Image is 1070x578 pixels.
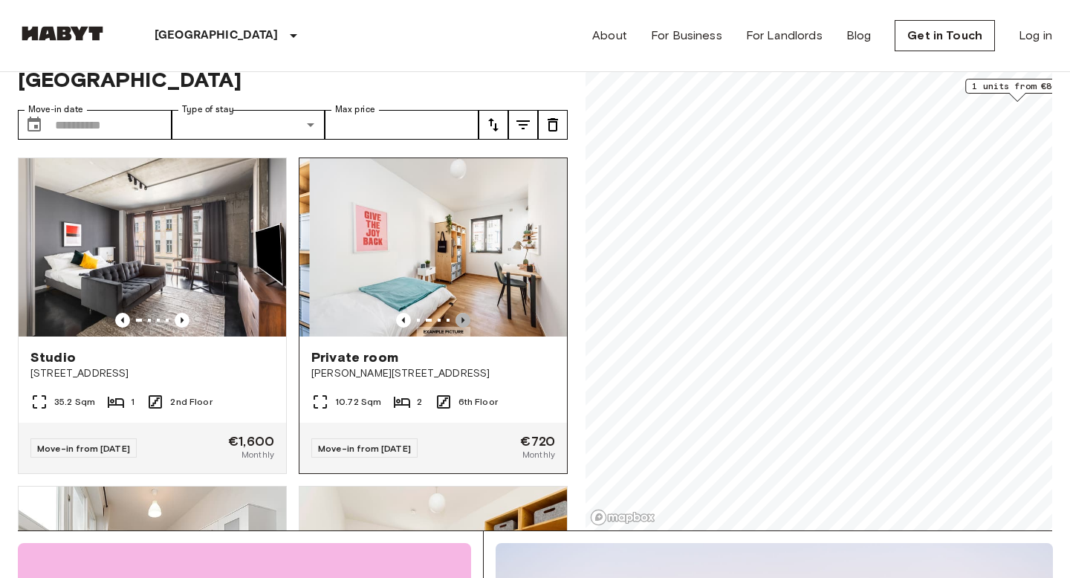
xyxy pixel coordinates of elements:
a: Marketing picture of unit DE-01-049-004-01HPrevious imagePrevious imageStudio[STREET_ADDRESS]35.2... [18,158,287,474]
button: tune [479,110,508,140]
span: 1 [131,395,134,409]
a: Get in Touch [895,20,995,51]
canvas: Map [586,24,1052,530]
p: [GEOGRAPHIC_DATA] [155,27,279,45]
img: Habyt [18,26,107,41]
span: 2 [417,395,422,409]
button: Previous image [455,313,470,328]
button: tune [538,110,568,140]
button: Previous image [396,313,411,328]
a: About [592,27,627,45]
span: €1,600 [228,435,274,448]
button: Previous image [175,313,189,328]
span: Private room [311,348,398,366]
span: 1 units from €805 [972,79,1063,93]
a: Log in [1019,27,1052,45]
span: 2nd Floor [170,395,212,409]
label: Max price [335,103,375,116]
span: [STREET_ADDRESS] [30,366,274,381]
span: 6th Floor [458,395,498,409]
button: Choose date [19,110,49,140]
span: Move-in from [DATE] [37,443,130,454]
span: Move-in from [DATE] [318,443,411,454]
img: Marketing picture of unit DE-01-09-039-01Q [310,158,577,337]
a: Mapbox logo [590,509,655,526]
label: Move-in date [28,103,83,116]
a: Blog [846,27,872,45]
span: €720 [520,435,555,448]
a: For Business [651,27,722,45]
a: For Landlords [746,27,823,45]
span: Studio [30,348,76,366]
span: 35.2 Sqm [54,395,95,409]
span: Monthly [241,448,274,461]
a: Marketing picture of unit DE-01-09-039-01QMarketing picture of unit DE-01-09-039-01QPrevious imag... [299,158,568,474]
img: Marketing picture of unit DE-01-049-004-01H [19,158,286,337]
div: Map marker [965,79,1069,102]
span: [PERSON_NAME][STREET_ADDRESS] [311,366,555,381]
button: tune [508,110,538,140]
span: Monthly [522,448,555,461]
span: 10.72 Sqm [335,395,381,409]
label: Type of stay [182,103,234,116]
button: Previous image [115,313,130,328]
